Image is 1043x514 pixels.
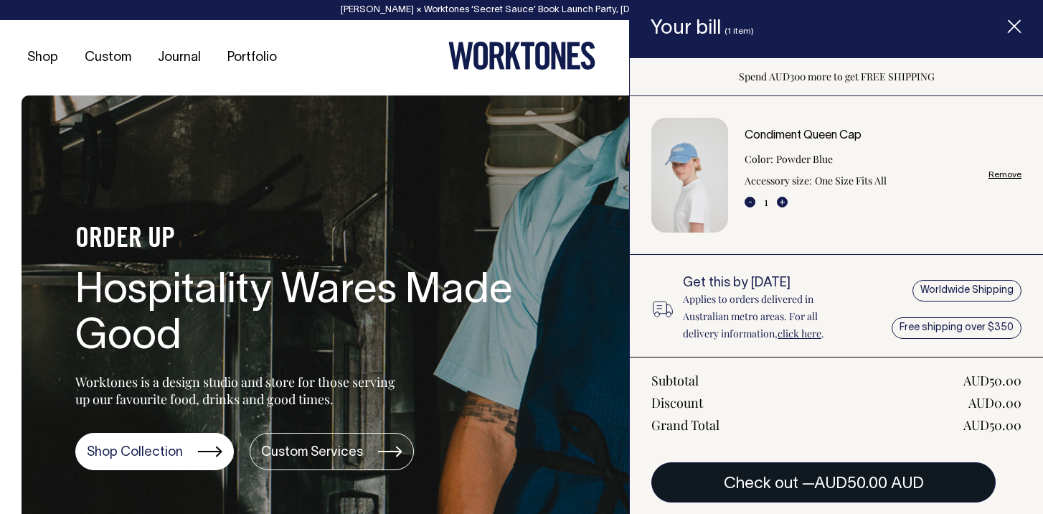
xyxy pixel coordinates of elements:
a: Custom [79,46,137,70]
div: Subtotal [651,372,699,389]
span: Spend AUD300 more to get FREE SHIPPING [739,70,935,83]
div: Discount [651,394,703,411]
div: AUD50.00 [963,416,1021,434]
h6: Get this by [DATE] [683,276,853,291]
a: Condiment Queen Cap [745,131,862,141]
a: Custom Services [250,433,414,470]
div: [PERSON_NAME] × Worktones ‘Secret Sauce’ Book Launch Party, [DATE]. . [14,5,1029,15]
a: Remove [988,170,1021,179]
a: Shop [22,46,64,70]
button: + [777,197,788,207]
p: Worktones is a design studio and store for those serving up our favourite food, drinks and good t... [75,373,402,408]
span: AUD50.00 AUD [814,477,924,491]
img: Condiment Queen Cap [651,118,728,233]
div: Grand Total [651,416,719,434]
dt: Color: [745,151,773,168]
dd: One Size Fits All [815,172,887,190]
p: Applies to orders delivered in Australian metro areas. For all delivery information, . [683,291,853,342]
span: (1 item) [725,27,754,35]
div: AUD0.00 [968,394,1021,411]
button: - [745,197,755,207]
a: click here [778,327,821,340]
a: Shop Collection [75,433,234,470]
button: Check out —AUD50.00 AUD [651,462,996,503]
a: Portfolio [222,46,283,70]
a: Journal [152,46,207,70]
h1: Hospitality Wares Made Good [75,269,534,361]
div: AUD50.00 [963,372,1021,389]
dd: Powder Blue [776,151,833,168]
dt: Accessory size: [745,172,812,190]
h4: ORDER UP [75,225,534,255]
